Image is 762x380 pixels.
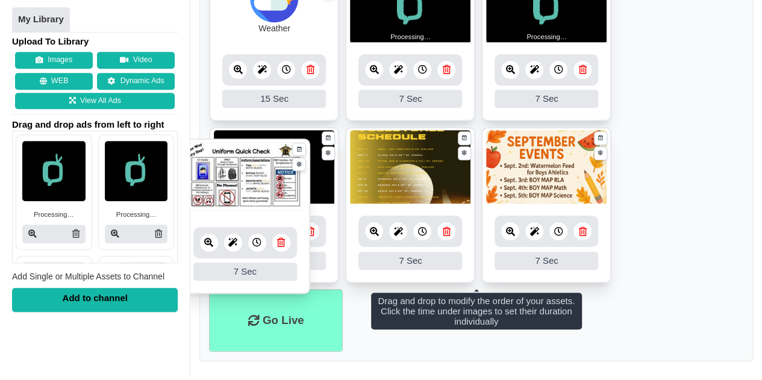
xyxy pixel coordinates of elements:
a: View All Ads [15,93,175,110]
span: Add Single or Multiple Assets to Channel [12,272,164,281]
h4: Upload To Library [12,36,178,48]
img: 1317.098 kb [185,141,305,216]
li: Go Live [209,289,343,352]
div: 7 Sec [193,263,297,281]
a: Dynamic Ads [97,73,175,90]
iframe: Chat Widget [702,322,762,380]
img: Sign stream loading animation [105,141,168,201]
small: Processing… [116,210,157,220]
img: 842.610 kb [350,130,470,205]
img: Sign stream loading animation [214,130,334,205]
button: Video [97,52,175,69]
small: Processing… [390,32,431,42]
small: Processing… [526,32,567,42]
span: Drag and drop ads from left to right [12,119,178,131]
div: 15 Sec [222,90,326,108]
div: 7 Sec [495,252,598,270]
div: 7 Sec [358,90,462,108]
img: 2.760 mb [486,130,607,205]
div: Weather [258,22,290,35]
div: 7 Sec [495,90,598,108]
div: Add to channel [12,288,178,312]
button: Images [15,52,93,69]
small: Processing… [34,210,74,220]
img: Sign stream loading animation [22,141,86,201]
a: My Library [12,7,70,33]
div: 7 Sec [358,252,462,270]
button: WEB [15,73,93,90]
